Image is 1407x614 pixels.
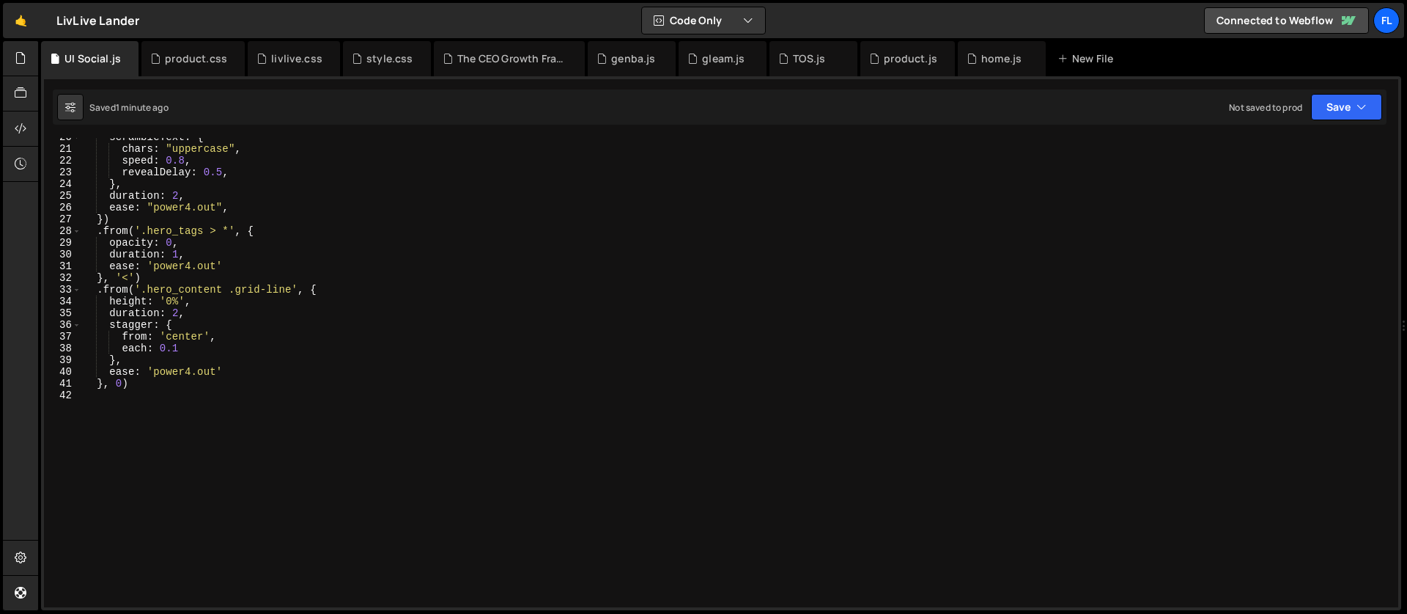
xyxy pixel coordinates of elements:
[44,225,81,237] div: 28
[1057,51,1119,66] div: New File
[44,319,81,331] div: 36
[44,202,81,213] div: 26
[44,249,81,260] div: 30
[44,331,81,343] div: 37
[44,260,81,272] div: 31
[271,51,322,66] div: livlive.css
[1229,101,1302,114] div: Not saved to prod
[44,343,81,354] div: 38
[44,155,81,167] div: 22
[3,3,39,38] a: 🤙
[702,51,745,66] div: gleam.js
[44,272,81,284] div: 32
[1204,7,1369,34] a: Connected to Webflow
[44,296,81,307] div: 34
[165,51,227,66] div: product.css
[44,167,81,178] div: 23
[116,101,169,114] div: 1 minute ago
[44,213,81,225] div: 27
[44,237,81,249] div: 29
[56,12,139,29] div: LivLive Lander
[44,143,81,155] div: 21
[611,51,655,66] div: genba.js
[44,284,81,296] div: 33
[44,307,81,319] div: 35
[1311,94,1382,120] button: Save
[64,51,121,66] div: UI Social.js
[884,51,937,66] div: product.js
[793,51,825,66] div: TOS.js
[642,7,765,34] button: Code Only
[44,378,81,390] div: 41
[44,354,81,366] div: 39
[366,51,413,66] div: style.css
[44,390,81,401] div: 42
[89,101,169,114] div: Saved
[457,51,567,66] div: The CEO Growth Framework.js
[1373,7,1400,34] a: Fl
[44,366,81,378] div: 40
[44,178,81,190] div: 24
[981,51,1022,66] div: home.js
[44,190,81,202] div: 25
